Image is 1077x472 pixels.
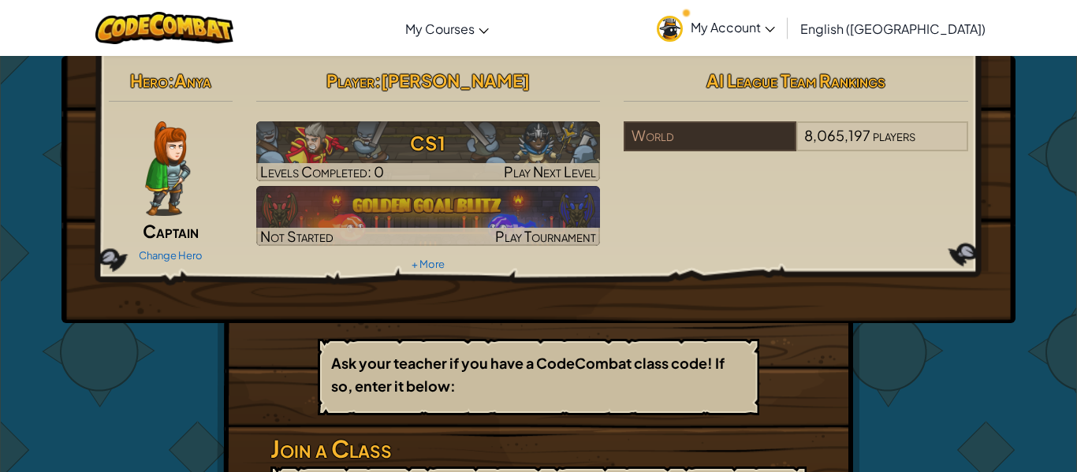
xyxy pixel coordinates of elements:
[256,186,601,246] a: Not StartedPlay Tournament
[145,121,190,216] img: captain-pose.png
[143,220,199,242] span: Captain
[139,249,203,262] a: Change Hero
[804,126,870,144] span: 8,065,197
[691,19,775,35] span: My Account
[800,20,986,37] span: English ([GEOGRAPHIC_DATA])
[657,16,683,42] img: avatar
[256,121,601,181] img: CS1
[168,69,174,91] span: :
[624,121,796,151] div: World
[256,186,601,246] img: Golden Goal
[326,69,375,91] span: Player
[706,69,885,91] span: AI League Team Rankings
[130,69,168,91] span: Hero
[260,227,334,245] span: Not Started
[412,258,445,270] a: + More
[256,125,601,161] h3: CS1
[624,136,968,154] a: World8,065,197players
[256,121,601,181] a: Play Next Level
[873,126,915,144] span: players
[405,20,475,37] span: My Courses
[331,354,725,395] b: Ask your teacher if you have a CodeCombat class code! If so, enter it below:
[495,227,596,245] span: Play Tournament
[260,162,384,180] span: Levels Completed: 0
[375,69,381,91] span: :
[270,431,807,466] h3: Join a Class
[649,3,783,53] a: My Account
[174,69,211,91] span: Anya
[397,7,497,50] a: My Courses
[504,162,596,180] span: Play Next Level
[95,12,233,44] img: CodeCombat logo
[792,7,993,50] a: English ([GEOGRAPHIC_DATA])
[381,69,530,91] span: [PERSON_NAME]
